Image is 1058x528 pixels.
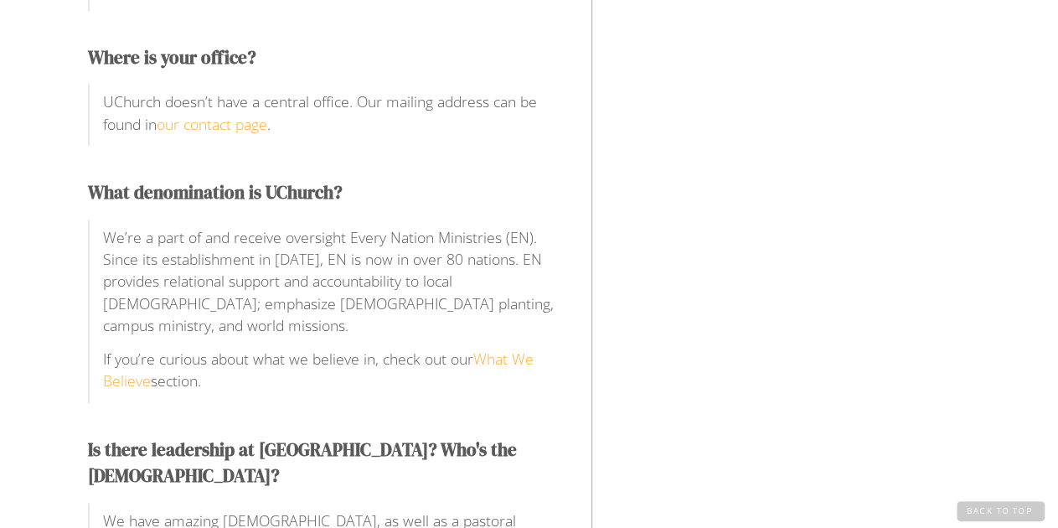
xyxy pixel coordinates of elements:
a: Back to Top [957,501,1045,521]
p: UChurch doesn’t have a central office. Our mailing address can be found in . [103,91,571,135]
p: What denomination is UChurch? [88,179,571,206]
p: Where is your office? [88,44,571,71]
a: our contact page [157,114,267,134]
p: We’re a part of and receive oversight Every Nation Ministries (EN). Since its establishment in [D... [103,226,571,337]
p: If you’re curious about what we believe in, check out our section. [103,348,571,392]
p: Is there leadership at [GEOGRAPHIC_DATA]? Who's the [DEMOGRAPHIC_DATA]? [88,437,571,489]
